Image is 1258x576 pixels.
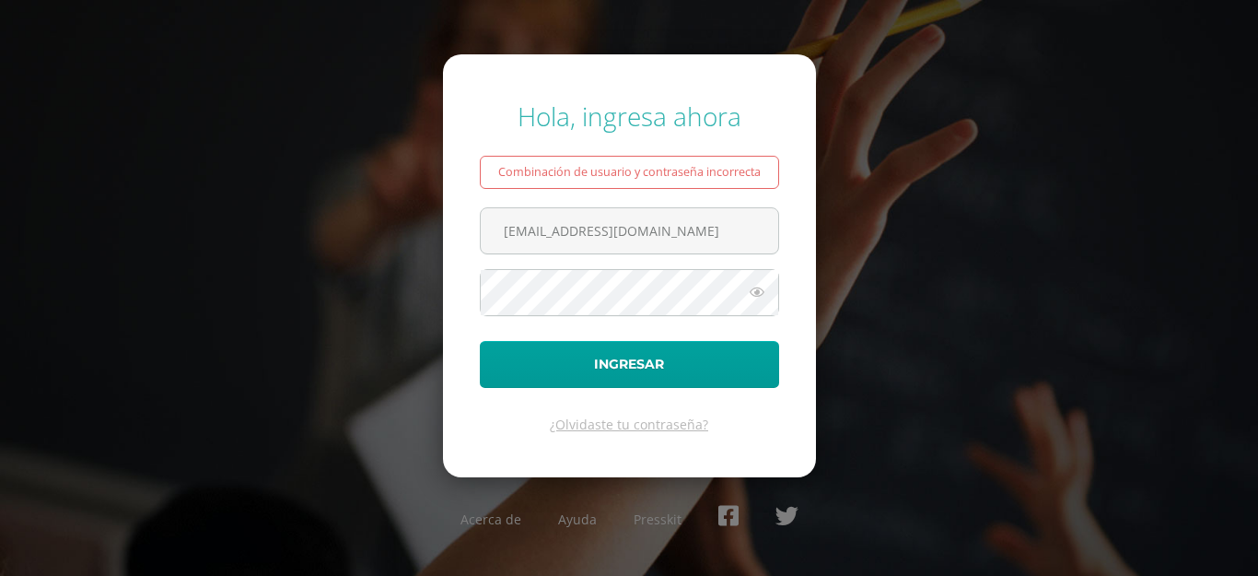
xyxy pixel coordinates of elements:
button: Ingresar [480,341,779,388]
div: Combinación de usuario y contraseña incorrecta [480,156,779,189]
a: Ayuda [558,511,597,528]
a: Acerca de [460,511,521,528]
a: ¿Olvidaste tu contraseña? [550,416,708,433]
a: Presskit [634,511,681,528]
div: Hola, ingresa ahora [480,99,779,134]
input: Correo electrónico o usuario [481,208,778,253]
